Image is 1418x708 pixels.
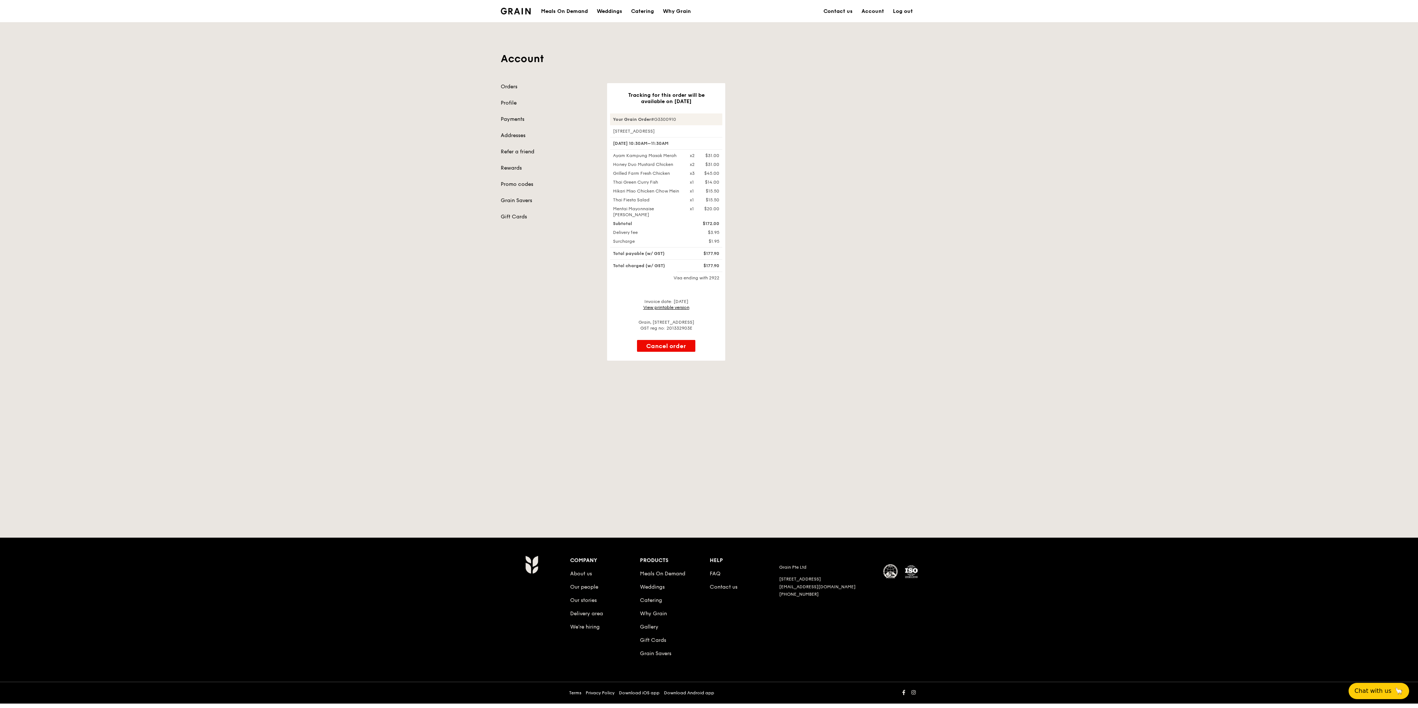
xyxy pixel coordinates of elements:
div: x1 [690,179,694,185]
div: Subtotal [609,221,685,227]
a: Weddings [640,584,665,590]
div: Grain Pte Ltd [779,564,874,570]
a: Account [857,0,888,23]
div: Weddings [597,0,622,23]
div: $31.00 [705,161,719,167]
div: Help [710,555,780,566]
span: 🦙 [1394,687,1403,695]
div: Why Grain [663,0,691,23]
h1: Account [501,52,917,65]
a: Delivery area [570,610,603,617]
img: ISO Certified [904,564,919,579]
div: [DATE] 10:30AM–11:30AM [610,137,722,150]
a: Why Grain [640,610,667,617]
div: Delivery fee [609,229,685,235]
a: Refer a friend [501,148,598,156]
div: Thai Green Curry Fish [609,179,685,185]
div: Total charged (w/ GST) [609,263,685,269]
div: $177.90 [685,263,724,269]
img: Grain [501,8,531,14]
a: Catering [640,597,662,603]
div: Grain, [STREET_ADDRESS] GST reg no: 201332903E [610,319,722,331]
div: Surcharge [609,238,685,244]
div: $172.00 [685,221,724,227]
a: Terms [569,690,581,696]
div: $45.00 [704,170,719,176]
div: Honey Duo Mustard Chicken [609,161,685,167]
a: Grain Savers [640,650,671,657]
a: Promo codes [501,181,598,188]
a: [EMAIL_ADDRESS][DOMAIN_NAME] [779,584,856,589]
a: Our stories [570,597,597,603]
a: Privacy Policy [586,690,614,696]
a: Orders [501,83,598,91]
a: Rewards [501,164,598,172]
a: Contact us [819,0,857,23]
span: Chat with us [1354,687,1391,695]
a: Profile [501,99,598,107]
div: $1.95 [685,238,724,244]
div: Products [640,555,710,566]
a: Gallery [640,624,658,630]
a: Log out [888,0,917,23]
a: Contact us [710,584,737,590]
a: [PHONE_NUMBER] [779,592,819,597]
div: Visa ending with 2922 [610,275,722,281]
a: Addresses [501,132,598,139]
a: FAQ [710,571,720,577]
button: Cancel order [637,340,695,352]
a: Catering [627,0,658,23]
strong: Your Grain Order [613,117,651,122]
img: Grain [525,555,538,574]
a: About us [570,571,592,577]
div: $15.50 [706,197,719,203]
a: Payments [501,116,598,123]
div: $3.95 [685,229,724,235]
a: Gift Cards [640,637,666,643]
div: $15.50 [706,188,719,194]
div: $14.00 [705,179,719,185]
img: MUIS Halal Certified [883,564,898,579]
div: x1 [690,197,694,203]
div: Thai Fiesta Salad [609,197,685,203]
div: Ayam Kampung Masak Merah [609,153,685,159]
a: Meals On Demand [640,571,685,577]
div: x3 [690,170,695,176]
a: Weddings [592,0,627,23]
div: [STREET_ADDRESS] [610,128,722,134]
div: $20.00 [704,206,719,212]
a: View printable version [643,305,689,310]
div: x1 [690,206,694,212]
a: Grain Savers [501,197,598,204]
div: x1 [690,188,694,194]
a: Download iOS app [619,690,660,696]
button: Chat with us🦙 [1349,683,1409,699]
a: Gift Cards [501,213,598,221]
div: Company [570,555,640,566]
div: [STREET_ADDRESS] [779,576,874,582]
div: $177.90 [685,251,724,256]
div: Catering [631,0,654,23]
div: Invoice date: [DATE] [610,299,722,310]
a: Why Grain [658,0,695,23]
div: Meals On Demand [541,0,588,23]
div: x2 [690,153,695,159]
a: Download Android app [664,690,714,696]
a: We’re hiring [570,624,600,630]
div: #G3300910 [610,113,722,125]
div: Grilled Farm Fresh Chicken [609,170,685,176]
div: x2 [690,161,695,167]
div: $31.00 [705,153,719,159]
div: Hikari Miso Chicken Chow Mein [609,188,685,194]
h3: Tracking for this order will be available on [DATE] [619,92,713,105]
span: Total payable (w/ GST) [613,251,665,256]
div: Mentai Mayonnaise [PERSON_NAME] [609,206,685,218]
a: Our people [570,584,598,590]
